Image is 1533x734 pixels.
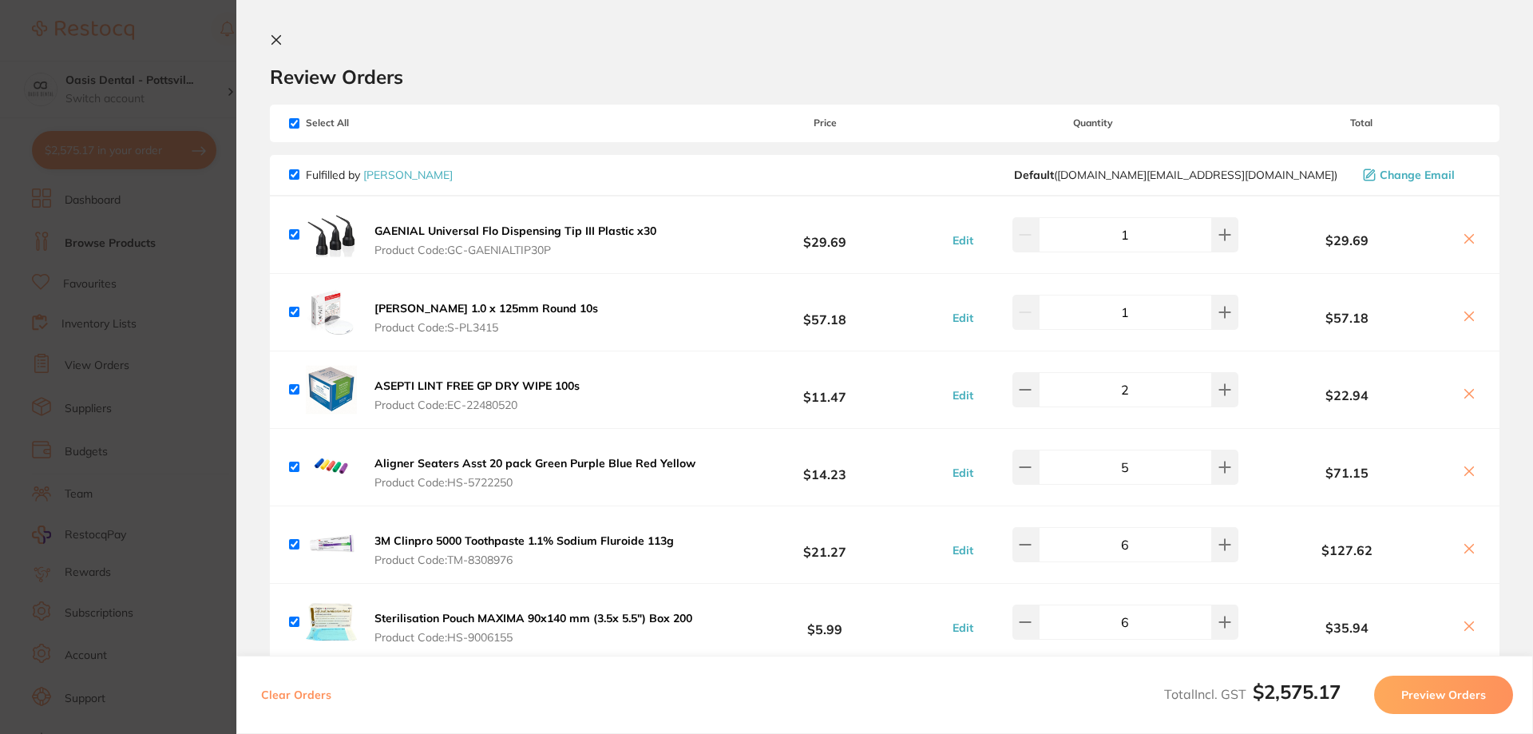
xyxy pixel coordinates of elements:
[706,117,944,129] span: Price
[1242,466,1452,480] b: $71.15
[706,607,944,637] b: $5.99
[1242,117,1480,129] span: Total
[256,676,336,714] button: Clear Orders
[706,297,944,327] b: $57.18
[948,388,978,403] button: Edit
[374,321,598,334] span: Product Code: S-PL3415
[370,379,584,412] button: ASEPTI LINT FREE GP DRY WIPE 100s Product Code:EC-22480520
[374,379,580,393] b: ASEPTI LINT FREE GP DRY WIPE 100s
[374,456,695,470] b: Aligner Seaters Asst 20 pack Green Purple Blue Red Yellow
[370,301,603,335] button: [PERSON_NAME] 1.0 x 125mm Round 10s Product Code:S-PL3415
[948,621,978,635] button: Edit
[945,117,1242,129] span: Quantity
[1380,169,1455,181] span: Change Email
[306,287,357,338] img: ZjN5Z250bw
[370,456,700,490] button: Aligner Seaters Asst 20 pack Green Purple Blue Red Yellow Product Code:HS-5722250
[1242,233,1452,248] b: $29.69
[1242,543,1452,557] b: $127.62
[1374,676,1513,714] button: Preview Orders
[374,476,695,489] span: Product Code: HS-5722250
[1014,168,1054,182] b: Default
[706,375,944,404] b: $11.47
[306,209,357,260] img: ZzhrbWNnbQ
[948,233,978,248] button: Edit
[1164,686,1341,702] span: Total Incl. GST
[306,364,357,415] img: dWdtazJ6dg
[1242,621,1452,635] b: $35.94
[306,169,453,181] p: Fulfilled by
[363,168,453,182] a: [PERSON_NAME]
[1242,388,1452,403] b: $22.94
[374,244,656,256] span: Product Code: GC-GAENIALTIP30P
[374,611,692,625] b: Sterilisation Pouch MAXIMA 90x140 mm (3.5x 5.5") Box 200
[706,530,944,559] b: $21.27
[948,311,978,325] button: Edit
[374,399,580,411] span: Product Code: EC-22480520
[306,597,357,648] img: MHl6NmltcQ
[374,301,598,315] b: [PERSON_NAME] 1.0 x 125mm Round 10s
[370,534,679,567] button: 3M Clinpro 5000 Toothpaste 1.1% Sodium Fluroide 113g Product Code:TM-8308976
[706,452,944,482] b: $14.23
[1242,311,1452,325] b: $57.18
[706,220,944,249] b: $29.69
[370,224,661,257] button: GAENIAL Universal Flo Dispensing Tip III Plastic x30 Product Code:GC-GAENIALTIP30P
[1358,168,1480,182] button: Change Email
[374,631,692,644] span: Product Code: HS-9006155
[1253,680,1341,704] b: $2,575.17
[948,466,978,480] button: Edit
[374,224,656,238] b: GAENIAL Universal Flo Dispensing Tip III Plastic x30
[306,442,357,493] img: ZmxmYjJoYg
[270,65,1499,89] h2: Review Orders
[374,553,674,566] span: Product Code: TM-8308976
[370,611,697,645] button: Sterilisation Pouch MAXIMA 90x140 mm (3.5x 5.5") Box 200 Product Code:HS-9006155
[306,519,357,570] img: aDhzbHg1aA
[374,534,674,548] b: 3M Clinpro 5000 Toothpaste 1.1% Sodium Fluroide 113g
[1014,169,1337,181] span: customer.care@henryschein.com.au
[948,543,978,557] button: Edit
[289,117,449,129] span: Select All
